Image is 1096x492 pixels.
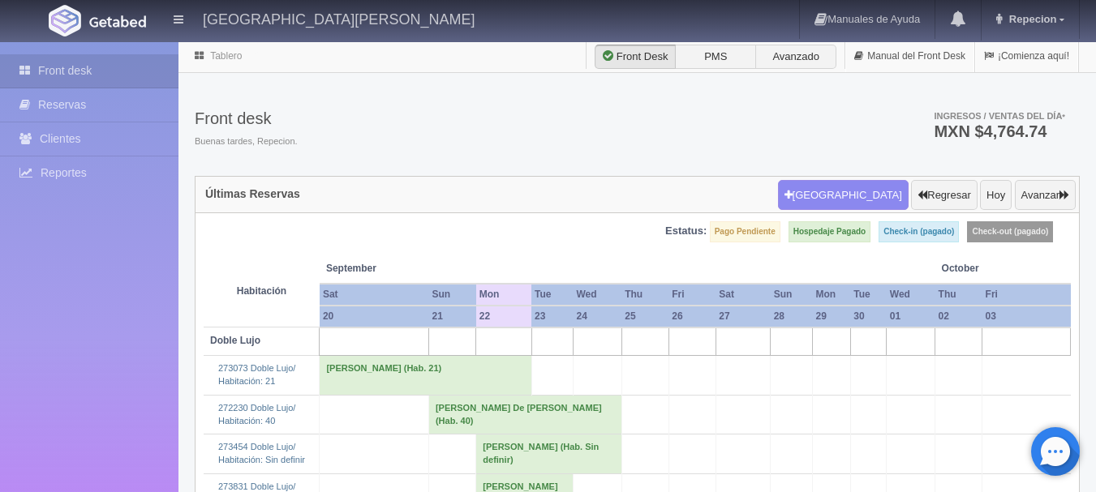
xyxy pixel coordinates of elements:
label: Estatus: [665,224,707,239]
th: Fri [668,284,716,306]
th: Fri [982,284,1071,306]
a: 273073 Doble Lujo/Habitación: 21 [218,363,295,386]
span: Repecion [1005,13,1057,25]
th: 22 [476,306,531,327]
th: Wed [573,284,621,306]
th: Sun [428,284,475,306]
th: 03 [982,306,1071,327]
th: Mon [813,284,851,306]
a: Manual del Front Desk [845,41,974,72]
th: Thu [935,284,982,306]
img: Getabed [89,15,146,28]
label: Pago Pendiente [710,221,780,242]
th: 02 [935,306,982,327]
span: October [942,262,1064,276]
a: Tablero [210,50,242,62]
th: 27 [716,306,770,327]
th: 21 [428,306,475,327]
button: Hoy [980,180,1012,211]
th: Wed [887,284,935,306]
strong: Habitación [237,285,286,297]
button: Regresar [911,180,977,211]
label: Front Desk [595,45,676,69]
td: [PERSON_NAME] (Hab. 21) [320,356,531,395]
b: Doble Lujo [210,335,260,346]
button: Avanzar [1015,180,1076,211]
button: [GEOGRAPHIC_DATA] [778,180,909,211]
label: Hospedaje Pagado [789,221,870,242]
h3: Front desk [195,109,298,127]
th: 29 [813,306,851,327]
th: 20 [320,306,429,327]
td: [PERSON_NAME] (Hab. Sin definir) [476,434,621,473]
th: Sat [716,284,770,306]
th: Tue [531,284,573,306]
span: Ingresos / Ventas del día [934,111,1065,121]
span: Buenas tardes, Repecion. [195,135,298,148]
span: September [326,262,470,276]
th: 26 [668,306,716,327]
th: 23 [531,306,573,327]
h4: Últimas Reservas [205,188,300,200]
th: 01 [887,306,935,327]
a: 273454 Doble Lujo/Habitación: Sin definir [218,442,305,464]
label: Check-in (pagado) [879,221,959,242]
th: 28 [771,306,813,327]
th: Sun [771,284,813,306]
h4: [GEOGRAPHIC_DATA][PERSON_NAME] [203,8,475,28]
th: 24 [573,306,621,327]
label: Check-out (pagado) [967,221,1053,242]
th: Sat [320,284,429,306]
th: 25 [621,306,668,327]
label: Avanzado [755,45,836,69]
a: 272230 Doble Lujo/Habitación: 40 [218,403,295,426]
img: Getabed [49,5,81,36]
th: 30 [850,306,886,327]
th: Thu [621,284,668,306]
a: ¡Comienza aquí! [975,41,1078,72]
h3: MXN $4,764.74 [934,123,1065,139]
label: PMS [675,45,756,69]
th: Tue [850,284,886,306]
td: [PERSON_NAME] De [PERSON_NAME] (Hab. 40) [428,395,621,434]
th: Mon [476,284,531,306]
